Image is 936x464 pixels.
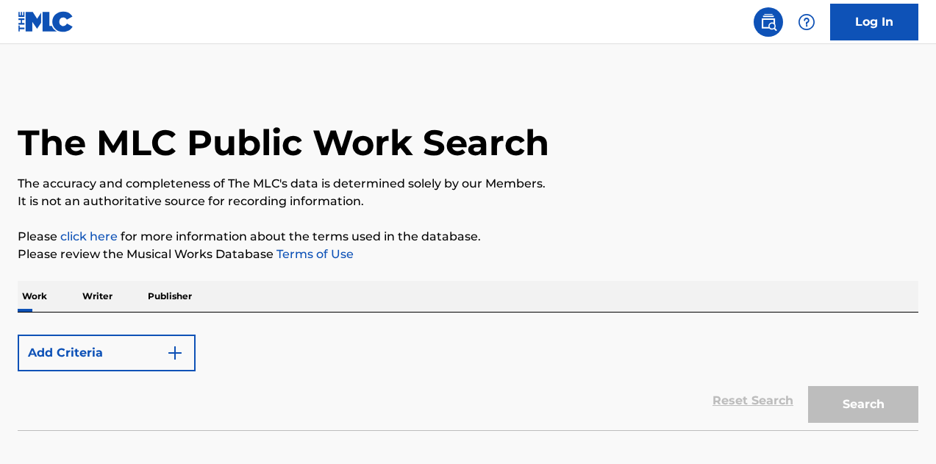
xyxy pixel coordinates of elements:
[166,344,184,362] img: 9d2ae6d4665cec9f34b9.svg
[18,193,918,210] p: It is not an authoritative source for recording information.
[830,4,918,40] a: Log In
[792,7,821,37] div: Help
[78,281,117,312] p: Writer
[18,228,918,246] p: Please for more information about the terms used in the database.
[18,175,918,193] p: The accuracy and completeness of The MLC's data is determined solely by our Members.
[760,13,777,31] img: search
[18,327,918,430] form: Search Form
[798,13,815,31] img: help
[18,246,918,263] p: Please review the Musical Works Database
[18,335,196,371] button: Add Criteria
[18,11,74,32] img: MLC Logo
[862,393,936,464] iframe: Chat Widget
[754,7,783,37] a: Public Search
[274,247,354,261] a: Terms of Use
[60,229,118,243] a: click here
[18,121,549,165] h1: The MLC Public Work Search
[18,281,51,312] p: Work
[143,281,196,312] p: Publisher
